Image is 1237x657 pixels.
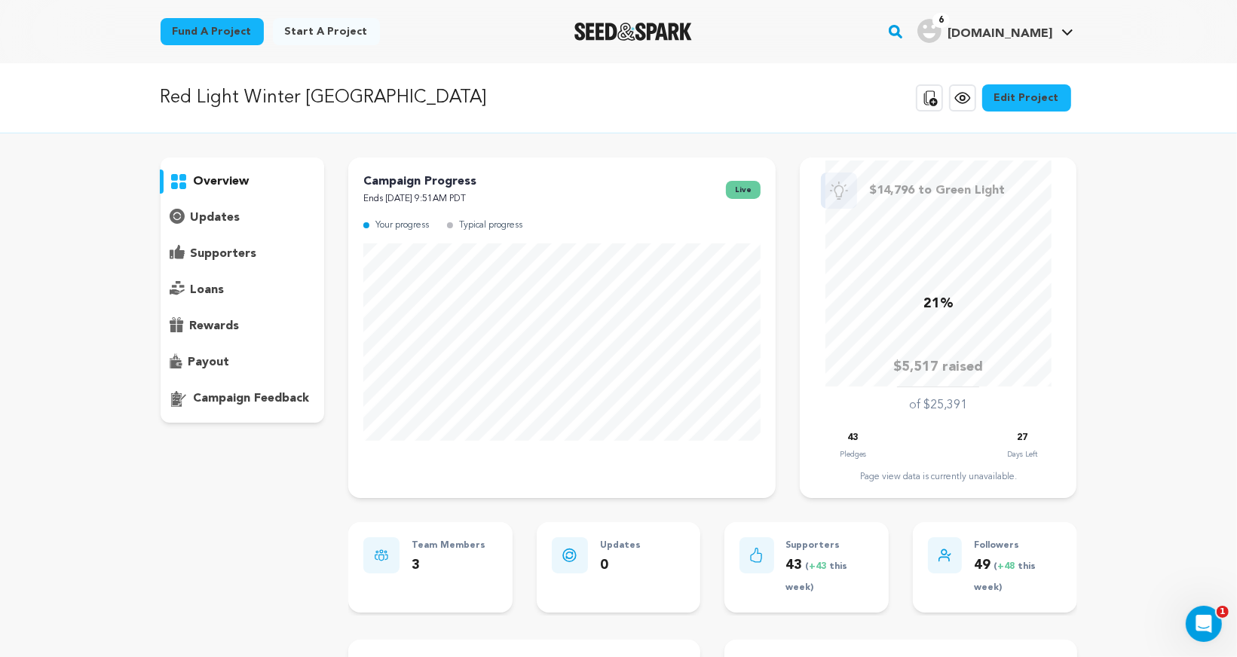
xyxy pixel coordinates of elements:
[1186,606,1222,642] iframe: Intercom live chat
[786,555,874,598] p: 43
[917,19,942,43] img: user.png
[161,170,325,194] button: overview
[273,18,380,45] a: Start a project
[786,537,874,555] p: Supporters
[161,278,325,302] button: loans
[909,396,967,414] p: of $25,391
[948,28,1052,40] span: [DOMAIN_NAME]
[363,173,476,191] p: Campaign Progress
[161,314,325,338] button: rewards
[932,13,950,28] span: 6
[917,19,1052,43] div: Hrproductions.Studio's Profile
[974,562,1036,593] span: ( this week)
[974,555,1061,598] p: 49
[914,16,1076,43] a: Hrproductions.Studio's Profile
[1007,447,1037,462] p: Days Left
[194,173,250,191] p: overview
[194,390,310,408] p: campaign feedback
[840,447,866,462] p: Pledges
[191,245,257,263] p: supporters
[810,562,830,571] span: +43
[161,18,264,45] a: Fund a project
[914,16,1076,47] span: Hrproductions.Studio's Profile
[412,537,485,555] p: Team Members
[412,555,485,576] p: 3
[190,317,240,335] p: rewards
[600,537,641,555] p: Updates
[1017,429,1027,447] p: 27
[161,387,325,411] button: campaign feedback
[161,206,325,230] button: updates
[188,353,230,371] p: payout
[161,242,325,266] button: supporters
[847,429,858,447] p: 43
[726,181,761,199] span: live
[363,191,476,208] p: Ends [DATE] 9:51AM PDT
[1217,606,1229,618] span: 1
[574,23,693,41] img: Seed&Spark Logo Dark Mode
[923,293,954,315] p: 21%
[786,562,848,593] span: ( this week)
[982,84,1071,112] a: Edit Project
[974,537,1061,555] p: Followers
[815,471,1061,483] div: Page view data is currently unavailable.
[191,281,225,299] p: loans
[375,217,429,234] p: Your progress
[459,217,522,234] p: Typical progress
[161,350,325,374] button: payout
[997,562,1018,571] span: +48
[161,84,487,112] p: Red Light Winter [GEOGRAPHIC_DATA]
[191,209,240,227] p: updates
[574,23,693,41] a: Seed&Spark Homepage
[600,555,641,576] p: 0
